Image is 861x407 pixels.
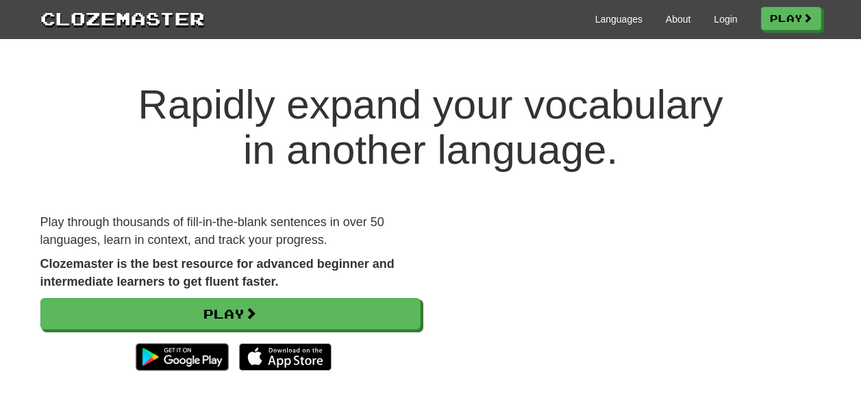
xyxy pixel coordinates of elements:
img: Download_on_the_App_Store_Badge_US-UK_135x40-25178aeef6eb6b83b96f5f2d004eda3bffbb37122de64afbaef7... [239,343,332,371]
a: Play [40,298,421,330]
img: Get it on Google Play [129,336,235,378]
a: Clozemaster [40,5,205,31]
strong: Clozemaster is the best resource for advanced beginner and intermediate learners to get fluent fa... [40,257,395,288]
a: About [666,12,691,26]
p: Play through thousands of fill-in-the-blank sentences in over 50 languages, learn in context, and... [40,214,421,249]
a: Play [761,7,821,30]
a: Languages [595,12,642,26]
a: Login [714,12,737,26]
